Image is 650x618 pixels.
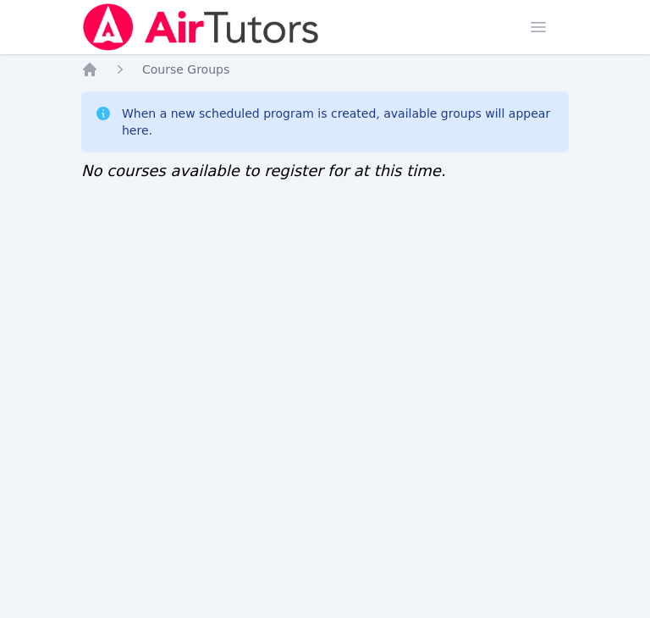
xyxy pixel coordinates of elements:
nav: Breadcrumb [81,61,569,78]
div: When a new scheduled program is created, available groups will appear here. [122,105,555,139]
span: No courses available to register for at this time. [81,162,446,179]
img: Air Tutors [81,3,321,51]
span: Course Groups [142,63,229,76]
a: Course Groups [142,61,229,78]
